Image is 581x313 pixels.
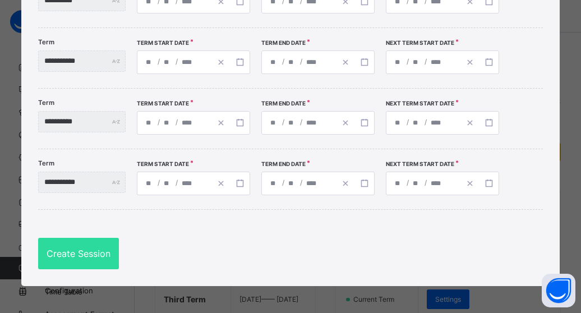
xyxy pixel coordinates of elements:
span: Term Start Date [137,39,189,46]
span: Next Term Start Date [386,100,454,107]
span: Create Session [47,248,110,259]
span: / [281,57,285,66]
label: Term [38,99,54,107]
span: / [174,117,179,127]
span: / [156,57,161,66]
span: / [405,178,410,187]
span: / [156,117,161,127]
span: Term End Date [261,39,306,46]
button: Open asap [542,274,575,307]
label: Term [38,159,54,167]
span: / [156,178,161,187]
span: Next Term Start Date [386,39,454,46]
span: / [174,178,179,187]
label: Term [38,38,54,46]
span: / [299,178,303,187]
span: / [405,57,410,66]
span: Term Start Date [137,160,189,167]
span: Term End Date [261,160,306,167]
span: Term End Date [261,100,306,107]
span: / [423,57,428,66]
span: Next Term Start Date [386,160,454,167]
span: / [281,178,285,187]
span: / [174,57,179,66]
span: Term Start Date [137,100,189,107]
span: / [281,117,285,127]
span: / [405,117,410,127]
span: / [423,178,428,187]
span: / [299,117,303,127]
span: / [423,117,428,127]
span: / [299,57,303,66]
